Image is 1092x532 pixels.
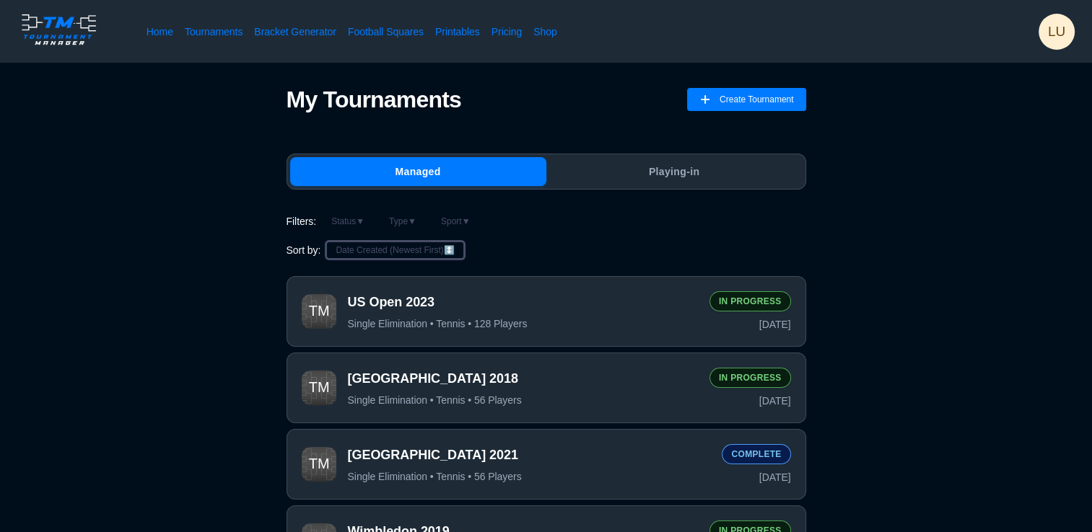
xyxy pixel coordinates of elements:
[348,370,698,388] span: [GEOGRAPHIC_DATA] 2018
[287,86,461,113] h1: My Tournaments
[147,25,173,39] a: Home
[322,213,374,230] button: Status▼
[326,241,463,259] button: Date Created (Newest First)↕️
[709,291,791,311] div: In Progress
[759,394,791,408] span: [DATE]
[1039,14,1075,50] button: LU
[687,88,806,111] button: Create Tournament
[290,157,546,186] button: Managed
[348,317,528,330] span: Single Elimination • Tennis • 128 Players
[302,447,336,482] img: Tournament
[435,25,480,39] a: Printables
[759,317,791,332] span: [DATE]
[302,294,336,329] img: Tournament
[546,157,803,186] button: Playing-in
[17,12,100,48] img: logo.ffa97a18e3bf2c7d.png
[759,470,791,484] span: [DATE]
[533,25,557,39] a: Shop
[1039,14,1075,50] div: lukas undefined
[287,276,806,347] button: TournamentUS Open 2023Single Elimination • Tennis • 128 PlayersIn Progress[DATE]
[348,25,424,39] a: Football Squares
[287,353,806,423] button: Tournament[GEOGRAPHIC_DATA] 2018Single Elimination • Tennis • 56 PlayersIn Progress[DATE]
[185,25,243,39] a: Tournaments
[287,429,806,500] button: Tournament[GEOGRAPHIC_DATA] 2021Single Elimination • Tennis • 56 PlayersComplete[DATE]
[492,25,522,39] a: Pricing
[287,214,317,229] span: Filters:
[709,368,791,388] div: In Progress
[348,394,522,407] span: Single Elimination • Tennis • 56 Players
[254,25,336,39] a: Bracket Generator
[720,88,794,111] span: Create Tournament
[348,293,698,311] span: US Open 2023
[722,444,790,464] div: Complete
[432,213,480,230] button: Sport▼
[380,213,426,230] button: Type▼
[287,243,321,257] span: Sort by:
[348,470,522,483] span: Single Elimination • Tennis • 56 Players
[302,371,336,405] img: Tournament
[348,446,711,464] span: [GEOGRAPHIC_DATA] 2021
